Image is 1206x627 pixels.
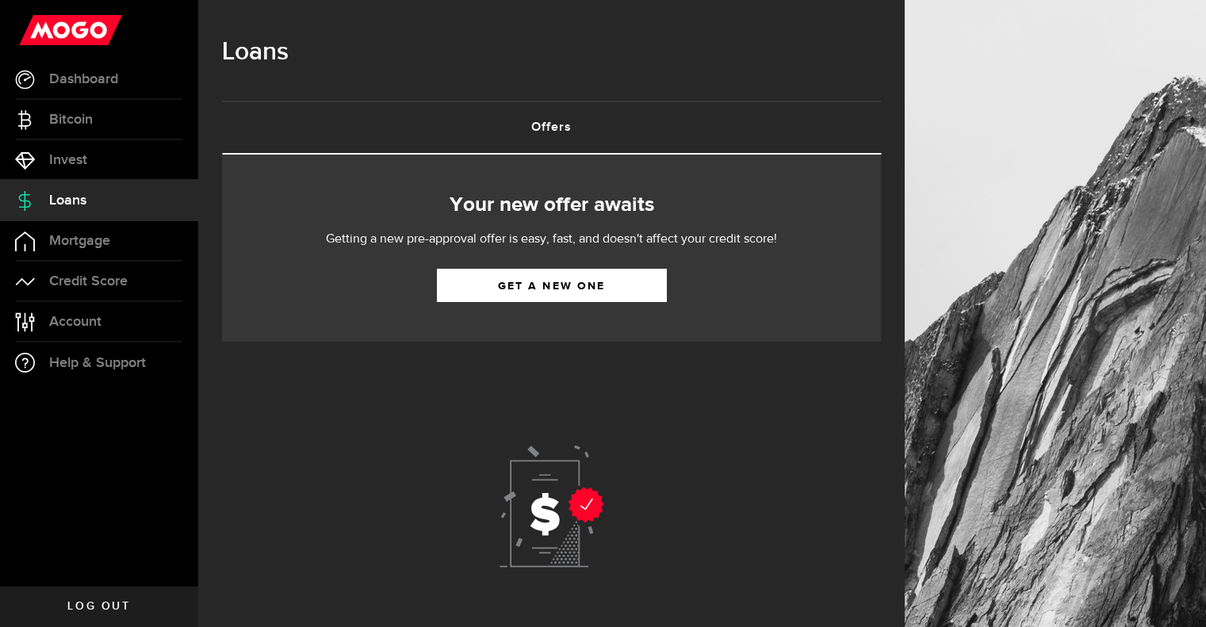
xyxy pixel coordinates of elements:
h1: Loans [222,32,881,73]
span: Account [49,315,101,329]
span: Credit Score [49,274,128,289]
span: Dashboard [49,72,118,86]
ul: Tabs Navigation [222,101,881,155]
span: Invest [49,153,87,167]
a: Get a new one [437,269,667,302]
p: Getting a new pre-approval offer is easy, fast, and doesn't affect your credit score! [278,230,825,249]
span: Help & Support [49,356,146,370]
span: Mortgage [49,234,110,248]
span: Bitcoin [49,113,93,127]
span: Loans [49,193,86,208]
h2: Your new offer awaits [246,189,857,222]
a: Offers [222,102,881,153]
span: Log out [67,601,130,612]
iframe: LiveChat chat widget [1139,560,1206,627]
